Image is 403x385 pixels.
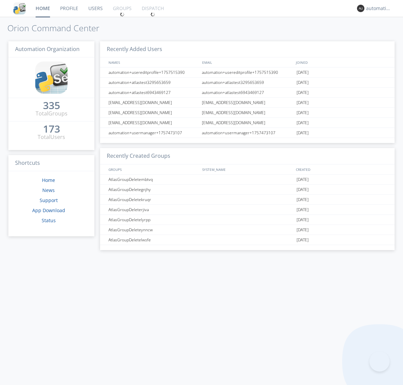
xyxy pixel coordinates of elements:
[38,133,65,141] div: Total Users
[297,108,309,118] span: [DATE]
[8,155,94,172] h3: Shortcuts
[100,108,395,118] a: [EMAIL_ADDRESS][DOMAIN_NAME][EMAIL_ADDRESS][DOMAIN_NAME][DATE]
[297,185,309,195] span: [DATE]
[294,57,388,67] div: JOINED
[107,128,200,138] div: automation+usermanager+1757473107
[100,215,395,225] a: AtlasGroupDeletelyrpp[DATE]
[100,118,395,128] a: [EMAIL_ADDRESS][DOMAIN_NAME][EMAIL_ADDRESS][DOMAIN_NAME][DATE]
[13,2,26,14] img: cddb5a64eb264b2086981ab96f4c1ba7
[200,98,295,107] div: [EMAIL_ADDRESS][DOMAIN_NAME]
[150,12,155,17] img: spin.svg
[100,41,395,58] h3: Recently Added Users
[100,225,395,235] a: AtlasGroupDeleteynncw[DATE]
[100,175,395,185] a: AtlasGroupDeletembtvq[DATE]
[43,102,60,109] div: 335
[100,128,395,138] a: automation+usermanager+1757473107automation+usermanager+1757473107[DATE]
[15,45,80,53] span: Automation Organization
[100,67,395,78] a: automation+usereditprofile+1757515390automation+usereditprofile+1757515390[DATE]
[35,61,68,94] img: cddb5a64eb264b2086981ab96f4c1ba7
[43,126,60,132] div: 173
[297,88,309,98] span: [DATE]
[297,118,309,128] span: [DATE]
[100,185,395,195] a: AtlasGroupDeletegnjhy[DATE]
[297,175,309,185] span: [DATE]
[40,197,58,203] a: Support
[200,57,294,67] div: EMAIL
[297,215,309,225] span: [DATE]
[294,164,388,174] div: CREATED
[297,128,309,138] span: [DATE]
[107,57,199,67] div: NAMES
[369,351,390,372] iframe: Toggle Customer Support
[200,67,295,77] div: automation+usereditprofile+1757515390
[200,88,295,97] div: automation+atlastest6943469127
[100,235,395,245] a: AtlasGroupDeletelwsfe[DATE]
[36,110,68,117] div: Total Groups
[100,195,395,205] a: AtlasGroupDeletekruqr[DATE]
[200,108,295,117] div: [EMAIL_ADDRESS][DOMAIN_NAME]
[42,187,55,193] a: News
[297,98,309,108] span: [DATE]
[297,225,309,235] span: [DATE]
[366,5,391,12] div: automation+atlas0018
[107,67,200,77] div: automation+usereditprofile+1757515390
[42,217,56,224] a: Status
[200,164,294,174] div: SYSTEM_NAME
[42,177,55,183] a: Home
[297,67,309,78] span: [DATE]
[107,185,200,194] div: AtlasGroupDeletegnjhy
[107,118,200,128] div: [EMAIL_ADDRESS][DOMAIN_NAME]
[100,98,395,108] a: [EMAIL_ADDRESS][DOMAIN_NAME][EMAIL_ADDRESS][DOMAIN_NAME][DATE]
[100,205,395,215] a: AtlasGroupDeleterjiva[DATE]
[107,88,200,97] div: automation+atlastest6943469127
[107,98,200,107] div: [EMAIL_ADDRESS][DOMAIN_NAME]
[107,78,200,87] div: automation+atlastest3295653659
[297,78,309,88] span: [DATE]
[107,195,200,204] div: AtlasGroupDeletekruqr
[120,12,125,17] img: spin.svg
[107,108,200,117] div: [EMAIL_ADDRESS][DOMAIN_NAME]
[297,235,309,245] span: [DATE]
[200,128,295,138] div: automation+usermanager+1757473107
[43,102,60,110] a: 335
[107,225,200,235] div: AtlasGroupDeleteynncw
[43,126,60,133] a: 173
[100,88,395,98] a: automation+atlastest6943469127automation+atlastest6943469127[DATE]
[107,175,200,184] div: AtlasGroupDeletembtvq
[107,215,200,225] div: AtlasGroupDeletelyrpp
[297,195,309,205] span: [DATE]
[357,5,364,12] img: 373638.png
[107,235,200,245] div: AtlasGroupDeletelwsfe
[200,118,295,128] div: [EMAIL_ADDRESS][DOMAIN_NAME]
[297,205,309,215] span: [DATE]
[107,205,200,214] div: AtlasGroupDeleterjiva
[32,207,65,213] a: App Download
[107,164,199,174] div: GROUPS
[100,78,395,88] a: automation+atlastest3295653659automation+atlastest3295653659[DATE]
[100,148,395,164] h3: Recently Created Groups
[200,78,295,87] div: automation+atlastest3295653659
